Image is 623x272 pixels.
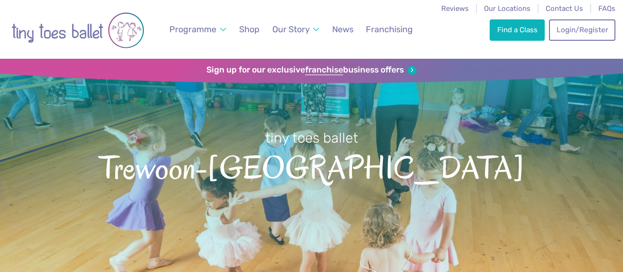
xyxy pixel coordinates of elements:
a: Our Story [268,19,324,40]
small: tiny toes ballet [265,130,358,146]
a: Franchising [362,19,417,40]
a: Login/Register [549,19,615,40]
img: tiny toes ballet [11,9,144,52]
span: News [332,24,353,34]
a: News [328,19,358,40]
a: Sign up for our exclusivefranchisebusiness offers [206,65,417,75]
span: Shop [239,24,260,34]
a: Reviews [441,4,469,13]
strong: franchise [305,65,343,75]
a: Our Locations [484,4,530,13]
a: Programme [165,19,231,40]
a: Find a Class [490,19,545,40]
span: Programme [169,24,216,34]
a: Contact Us [546,4,583,13]
span: Our Story [272,24,310,34]
span: Trewoon-[GEOGRAPHIC_DATA] [17,147,606,186]
a: FAQs [598,4,615,13]
span: Franchising [366,24,413,34]
a: Shop [235,19,264,40]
